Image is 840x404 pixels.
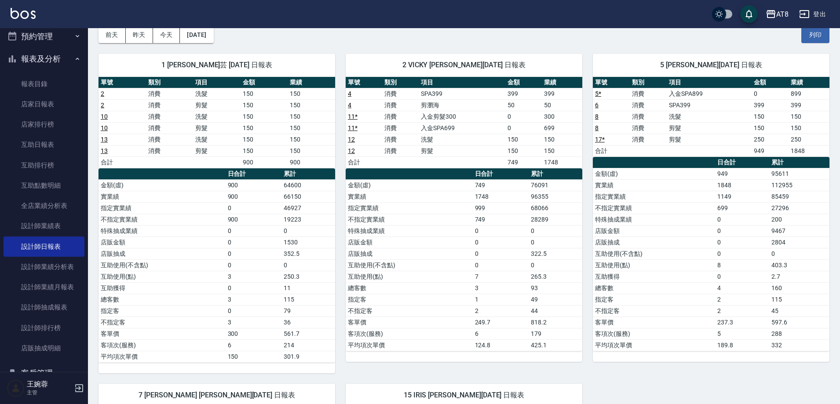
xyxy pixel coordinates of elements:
td: 699 [715,202,769,214]
td: 150 [288,134,335,145]
td: 0 [505,111,542,122]
td: 0 [226,202,281,214]
a: 互助日報表 [4,135,84,155]
td: 客單價 [99,328,226,339]
td: 900 [226,179,281,191]
td: 79 [281,305,335,317]
td: 561.7 [281,328,335,339]
a: 12 [348,147,355,154]
td: 消費 [146,122,194,134]
td: 消費 [382,134,419,145]
td: 客項次(服務) [99,339,226,351]
td: 消費 [146,134,194,145]
td: 150 [752,122,789,134]
td: 150 [542,134,582,145]
span: 15 IRIS [PERSON_NAME][DATE] 日報表 [356,391,572,400]
td: 50 [542,99,582,111]
table: a dense table [593,77,829,157]
td: 0 [226,237,281,248]
table: a dense table [346,77,582,168]
a: 設計師日報表 [4,237,84,257]
td: 8 [715,259,769,271]
th: 項目 [667,77,751,88]
td: 合計 [99,157,146,168]
td: 150 [752,111,789,122]
a: 6 [595,102,599,109]
td: 1149 [715,191,769,202]
td: 200 [769,214,829,225]
td: 0 [226,282,281,294]
td: 店販抽成 [99,248,226,259]
td: 189.8 [715,339,769,351]
a: 設計師抽成報表 [4,297,84,317]
a: 2 [101,90,104,97]
td: 2.7 [769,271,829,282]
td: 300 [226,328,281,339]
td: 150 [226,351,281,362]
a: 13 [101,136,108,143]
td: 249.7 [473,317,529,328]
td: 洗髮 [667,111,751,122]
td: 剪髮 [419,145,505,157]
td: 0 [715,248,769,259]
td: 250 [752,134,789,145]
a: 店家排行榜 [4,114,84,135]
td: 300 [542,111,582,122]
td: 0 [752,88,789,99]
td: 150 [789,111,829,122]
td: 64600 [281,179,335,191]
td: 不指定實業績 [346,214,473,225]
td: 總客數 [99,294,226,305]
a: 設計師業績月報表 [4,277,84,297]
td: 332 [769,339,829,351]
td: 7 [473,271,529,282]
td: 客項次(服務) [593,328,715,339]
td: 150 [241,134,288,145]
td: 0 [226,259,281,271]
td: 0 [505,122,542,134]
td: 實業績 [346,191,473,202]
td: 消費 [146,145,194,157]
a: 13 [101,147,108,154]
td: 150 [241,99,288,111]
td: 2 [715,294,769,305]
td: 66150 [281,191,335,202]
td: 949 [715,168,769,179]
td: 265.3 [529,271,582,282]
td: 115 [281,294,335,305]
td: 剪瀏海 [419,99,505,111]
td: 949 [752,145,789,157]
td: 消費 [630,88,667,99]
td: SPA399 [419,88,505,99]
td: 入金SPA699 [419,122,505,134]
td: 消費 [146,99,194,111]
td: 1748 [542,157,582,168]
td: 消費 [630,134,667,145]
td: 客單價 [593,317,715,328]
td: 899 [789,88,829,99]
td: 0 [473,237,529,248]
span: 5 [PERSON_NAME][DATE] 日報表 [603,61,819,69]
td: 店販抽成 [346,248,473,259]
td: 剪髮 [193,145,241,157]
td: 1848 [789,145,829,157]
th: 累計 [281,168,335,180]
td: 0 [226,305,281,317]
td: 749 [473,214,529,225]
td: 平均項次單價 [593,339,715,351]
a: 2 [101,102,104,109]
td: 不指定實業績 [593,202,715,214]
td: 150 [241,111,288,122]
td: 洗髮 [193,88,241,99]
td: 250 [789,134,829,145]
td: 322.5 [529,248,582,259]
td: 店販金額 [346,237,473,248]
a: 店販抽成明細 [4,338,84,358]
a: 12 [348,136,355,143]
td: 150 [241,122,288,134]
td: 95611 [769,168,829,179]
button: 列印 [801,27,829,43]
td: 96355 [529,191,582,202]
td: 0 [769,248,829,259]
td: 0 [473,259,529,271]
